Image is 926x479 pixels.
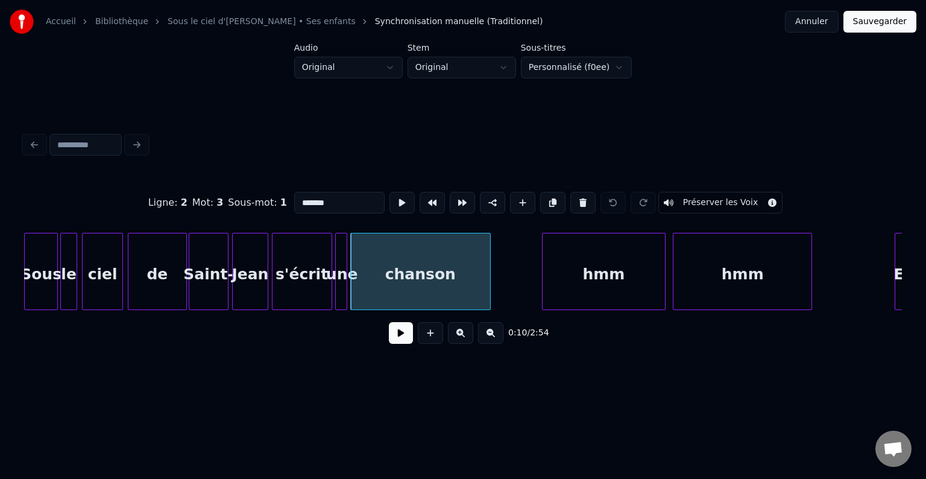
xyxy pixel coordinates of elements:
button: Sauvegarder [843,11,916,33]
button: Annuler [785,11,838,33]
div: / [508,327,537,339]
label: Stem [408,43,516,52]
button: Toggle [658,192,783,214]
span: 0:10 [508,327,527,339]
span: 2:54 [530,327,549,339]
span: 3 [216,197,223,208]
div: Mot : [192,195,224,210]
img: youka [10,10,34,34]
div: Ligne : [148,195,187,210]
div: Sous-mot : [228,195,286,210]
nav: breadcrumb [46,16,543,28]
label: Audio [294,43,403,52]
span: Synchronisation manuelle (Traditionnel) [375,16,543,28]
div: Ouvrir le chat [875,431,912,467]
label: Sous-titres [521,43,632,52]
a: Sous le ciel d'[PERSON_NAME] • Ses enfants [168,16,356,28]
a: Accueil [46,16,76,28]
span: 1 [280,197,287,208]
a: Bibliothèque [95,16,148,28]
span: 2 [181,197,187,208]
